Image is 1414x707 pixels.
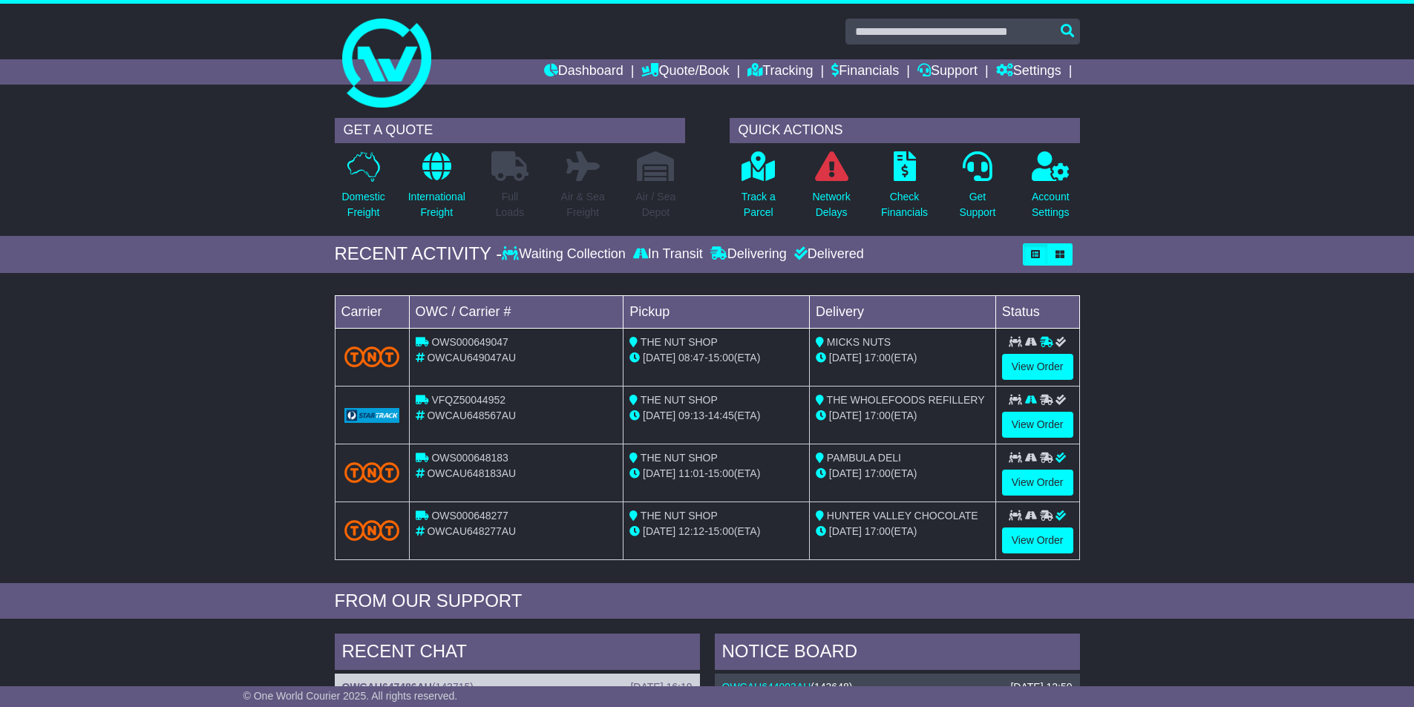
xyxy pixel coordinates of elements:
[408,189,465,220] p: International Freight
[341,189,384,220] p: Domestic Freight
[741,151,776,228] a: Track aParcel
[880,151,929,228] a: CheckFinancials
[827,336,891,348] span: MICKS NUTS
[502,246,629,263] div: Waiting Collection
[643,410,675,421] span: [DATE]
[730,118,1080,143] div: QUICK ACTIONS
[335,591,1080,612] div: FROM OUR SUPPORT
[431,452,508,464] span: OWS000648183
[996,59,1061,85] a: Settings
[816,408,989,424] div: (ETA)
[641,336,718,348] span: THE NUT SHOP
[678,410,704,421] span: 09:13
[708,467,734,479] span: 15:00
[1002,412,1073,438] a: View Order
[544,59,623,85] a: Dashboard
[917,59,978,85] a: Support
[629,466,803,481] div: - (ETA)
[436,681,471,693] span: 143715
[629,408,803,424] div: - (ETA)
[431,394,505,406] span: VFQZ50044952
[1010,681,1072,694] div: [DATE] 12:50
[641,394,718,406] span: THE NUT SHOP
[643,352,675,364] span: [DATE]
[342,681,693,694] div: ( )
[829,525,862,537] span: [DATE]
[335,634,700,674] div: RECENT CHAT
[623,295,810,328] td: Pickup
[335,118,685,143] div: GET A QUOTE
[708,525,734,537] span: 15:00
[629,524,803,539] div: - (ETA)
[643,525,675,537] span: [DATE]
[829,467,862,479] span: [DATE]
[427,352,516,364] span: OWCAU649047AU
[809,295,995,328] td: Delivery
[865,525,891,537] span: 17:00
[629,246,707,263] div: In Transit
[708,410,734,421] span: 14:45
[814,681,849,693] span: 143648
[431,336,508,348] span: OWS000649047
[811,151,851,228] a: NetworkDelays
[827,394,985,406] span: THE WHOLEFOODS REFILLERY
[865,410,891,421] span: 17:00
[641,59,729,85] a: Quote/Book
[344,408,400,423] img: GetCarrierServiceLogo
[1031,151,1070,228] a: AccountSettings
[1002,470,1073,496] a: View Order
[641,452,718,464] span: THE NUT SHOP
[865,467,891,479] span: 17:00
[715,634,1080,674] div: NOTICE BOARD
[742,189,776,220] p: Track a Parcel
[335,243,503,265] div: RECENT ACTIVITY -
[708,352,734,364] span: 15:00
[643,467,675,479] span: [DATE]
[831,59,899,85] a: Financials
[641,510,718,522] span: THE NUT SHOP
[342,681,432,693] a: OWCAU647486AU
[561,189,605,220] p: Air & Sea Freight
[431,510,508,522] span: OWS000648277
[678,467,704,479] span: 11:01
[678,352,704,364] span: 08:47
[958,151,996,228] a: GetSupport
[747,59,813,85] a: Tracking
[816,524,989,539] div: (ETA)
[243,690,458,702] span: © One World Courier 2025. All rights reserved.
[407,151,466,228] a: InternationalFreight
[881,189,928,220] p: Check Financials
[707,246,791,263] div: Delivering
[427,410,516,421] span: OWCAU648567AU
[427,525,516,537] span: OWCAU648277AU
[791,246,864,263] div: Delivered
[335,295,409,328] td: Carrier
[995,295,1079,328] td: Status
[630,681,692,694] div: [DATE] 16:19
[1002,354,1073,380] a: View Order
[812,189,850,220] p: Network Delays
[829,352,862,364] span: [DATE]
[678,525,704,537] span: 12:12
[409,295,623,328] td: OWC / Carrier #
[827,452,901,464] span: PAMBULA DELI
[344,462,400,482] img: TNT_Domestic.png
[491,189,528,220] p: Full Loads
[341,151,385,228] a: DomesticFreight
[427,467,516,479] span: OWCAU648183AU
[629,350,803,366] div: - (ETA)
[865,352,891,364] span: 17:00
[959,189,995,220] p: Get Support
[722,681,1073,694] div: ( )
[816,466,989,481] div: (ETA)
[636,189,676,220] p: Air / Sea Depot
[1032,189,1070,220] p: Account Settings
[827,510,978,522] span: HUNTER VALLEY CHOCOLATE
[816,350,989,366] div: (ETA)
[344,520,400,540] img: TNT_Domestic.png
[829,410,862,421] span: [DATE]
[722,681,811,693] a: OWCAU644093AU
[344,346,400,366] img: TNT_Domestic.png
[1002,527,1073,553] a: View Order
